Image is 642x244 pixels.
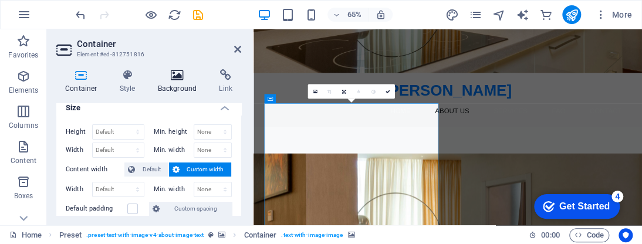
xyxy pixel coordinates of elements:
[66,162,124,177] label: Content width
[8,50,38,60] p: Favorites
[281,228,343,242] span: . text-with-image-image
[124,162,168,177] button: Default
[77,49,218,60] h3: Element #ed-812751816
[619,228,633,242] button: Usercentrics
[87,2,99,14] div: 4
[11,156,36,165] p: Content
[565,8,578,22] i: Publish
[529,228,560,242] h6: Session time
[541,228,559,242] span: 00 00
[549,231,551,239] span: :
[345,8,364,22] h6: 65%
[154,186,194,192] label: Min. width
[138,162,165,177] span: Default
[9,6,95,30] div: Get Started 4 items remaining, 20% complete
[445,8,459,22] button: design
[352,84,366,99] a: Blur
[59,228,82,242] span: Click to select. Double-click to edit
[74,8,87,22] i: Undo: Change image (Ctrl+Z)
[9,121,38,130] p: Columns
[14,191,33,201] p: Boxes
[169,162,232,177] button: Custom width
[9,228,42,242] a: Click to cancel selection. Double-click to open Pages
[515,8,529,22] button: text_generator
[183,162,228,177] span: Custom width
[380,84,395,99] a: Confirm ( Ctrl ⏎ )
[66,186,92,192] label: Width
[366,84,380,99] a: Greyscale
[35,13,85,23] div: Get Started
[154,147,194,153] label: Min. width
[445,8,458,22] i: Design (Ctrl+Alt+Y)
[539,8,553,22] button: commerce
[492,8,505,22] i: Navigator
[73,8,87,22] button: undo
[66,147,92,153] label: Width
[539,8,552,22] i: Commerce
[191,8,205,22] button: save
[168,8,181,22] i: Reload page
[59,228,355,242] nav: breadcrumb
[515,8,529,22] i: AI Writer
[56,94,241,115] h4: Size
[191,8,205,22] i: Save (Ctrl+S)
[163,202,228,216] span: Custom spacing
[468,8,482,22] button: pages
[144,8,158,22] button: Click here to leave preview mode and continue editing
[208,232,214,238] i: This element is a customizable preset
[590,5,637,24] button: More
[218,232,225,238] i: This element contains a background
[337,84,352,99] a: Change orientation
[111,69,149,94] h4: Style
[492,8,506,22] button: navigator
[149,69,211,94] h4: Background
[347,232,354,238] i: This element contains a background
[327,8,369,22] button: 65%
[575,228,604,242] span: Code
[569,228,609,242] button: Code
[66,128,92,135] label: Height
[562,5,581,24] button: publish
[66,202,127,216] label: Default padding
[9,86,39,95] p: Elements
[322,84,337,99] a: Crop mode
[244,228,276,242] span: Click to select. Double-click to edit
[595,9,632,21] span: More
[210,69,241,94] h4: Link
[86,228,204,242] span: . preset-text-with-image-v4-about-image-text
[167,8,181,22] button: reload
[376,9,386,20] i: On resize automatically adjust zoom level to fit chosen device.
[77,39,241,49] h2: Container
[149,202,232,216] button: Custom spacing
[56,69,111,94] h4: Container
[154,128,194,135] label: Min. height
[308,84,323,99] a: Select files from the file manager, stock photos, or upload file(s)
[468,8,482,22] i: Pages (Ctrl+Alt+S)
